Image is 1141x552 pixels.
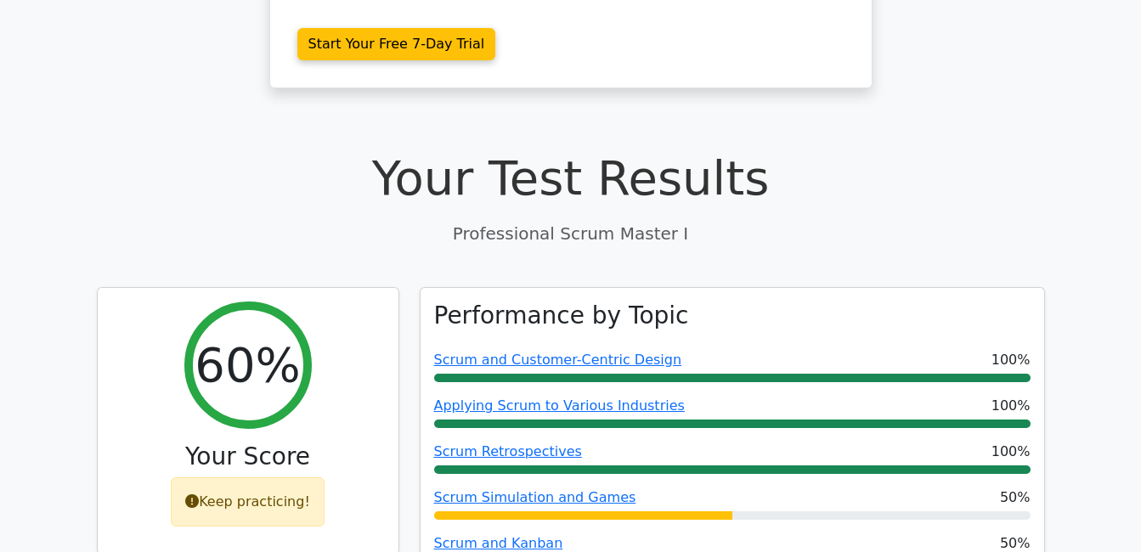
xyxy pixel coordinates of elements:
p: Professional Scrum Master I [97,221,1045,246]
a: Scrum and Kanban [434,535,563,551]
a: Scrum Simulation and Games [434,489,636,505]
h1: Your Test Results [97,149,1045,206]
span: 50% [1000,487,1031,508]
a: Start Your Free 7-Day Trial [297,28,496,60]
h2: 60% [195,336,300,393]
h3: Your Score [111,442,385,471]
span: 100% [991,350,1031,370]
h3: Performance by Topic [434,301,689,330]
a: Scrum Retrospectives [434,443,582,459]
span: 100% [991,396,1031,416]
div: Keep practicing! [171,477,325,527]
a: Applying Scrum to Various Industries [434,397,685,414]
span: 100% [991,442,1031,462]
a: Scrum and Customer-Centric Design [434,352,682,368]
